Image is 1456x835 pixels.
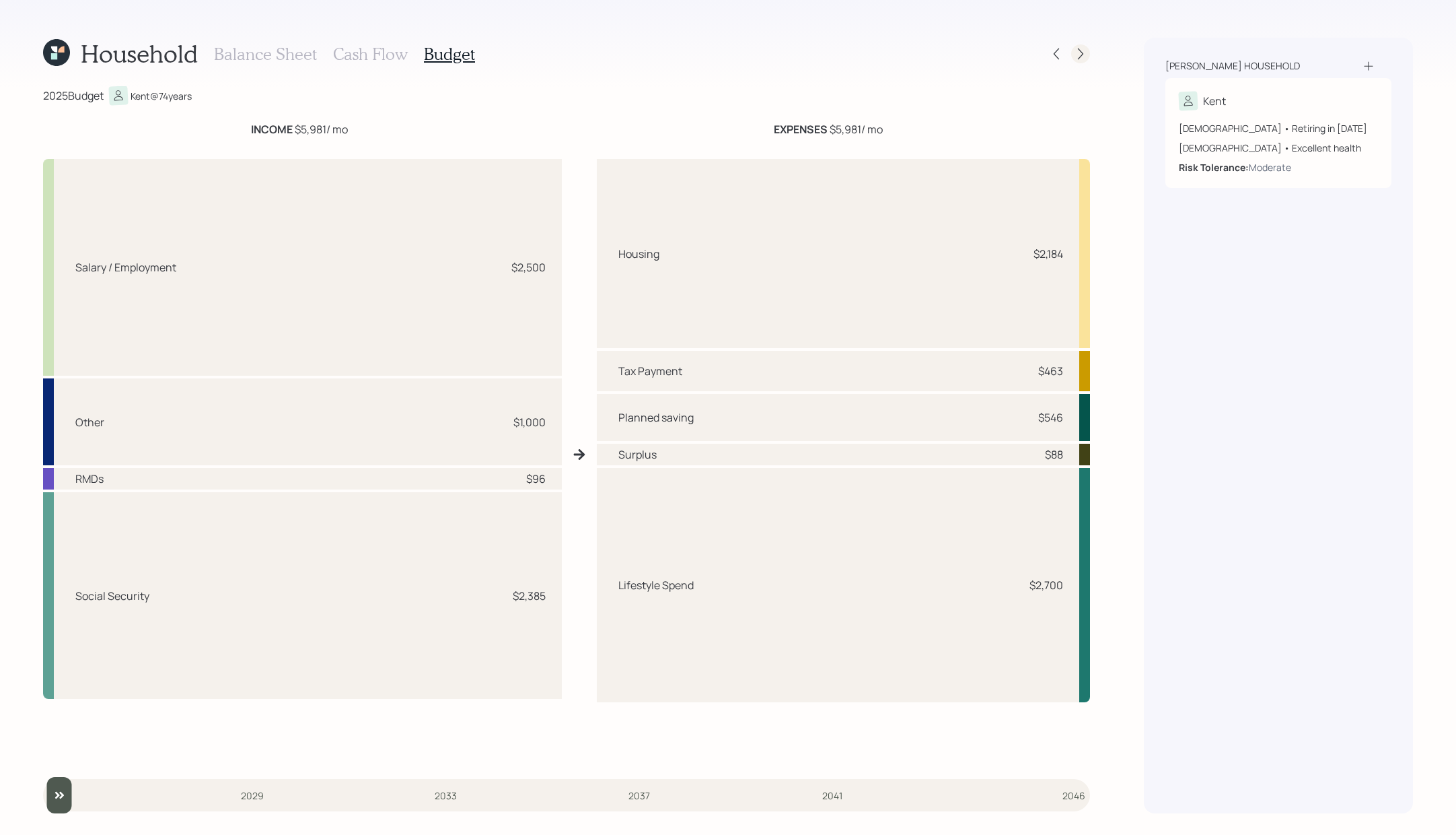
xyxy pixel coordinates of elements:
[513,588,546,604] div: $2,385
[214,44,317,64] h3: Balance Sheet
[618,577,694,593] div: Lifestyle Spend
[511,259,546,275] div: $2,500
[333,44,408,64] h3: Cash Flow
[1045,446,1063,463] div: $88
[1029,577,1063,593] div: $2,700
[424,44,475,64] h3: Budget
[75,471,104,487] div: RMDs
[1203,93,1226,109] div: Kent
[513,414,546,430] div: $1,000
[1038,363,1063,379] div: $463
[75,259,176,275] div: Salary / Employment
[131,89,192,103] div: Kent @ 74 years
[1179,121,1378,135] div: [DEMOGRAPHIC_DATA] • Retiring in [DATE]
[774,121,883,137] div: $5,981 / mo
[43,88,104,104] div: 2025 Budget
[1249,160,1291,174] div: Moderate
[1038,409,1063,426] div: $546
[618,409,694,426] div: Planned saving
[75,588,149,604] div: Social Security
[251,121,348,137] div: $5,981 / mo
[1165,59,1300,73] div: [PERSON_NAME] household
[81,39,198,68] h1: Household
[618,363,682,379] div: Tax Payment
[1179,141,1378,155] div: [DEMOGRAPHIC_DATA] • Excellent health
[1179,161,1249,174] b: Risk Tolerance:
[251,122,293,137] b: INCOME
[526,471,546,487] div: $96
[774,122,828,137] b: EXPENSES
[75,414,104,430] div: Other
[618,446,657,463] div: Surplus
[1033,246,1063,262] div: $2,184
[618,246,659,262] div: Housing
